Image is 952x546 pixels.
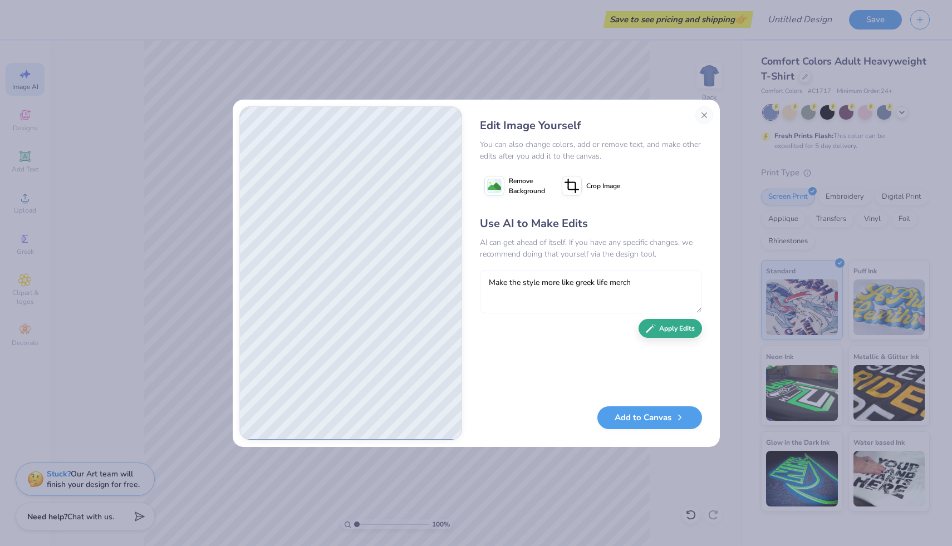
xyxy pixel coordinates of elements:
div: You can also change colors, add or remove text, and make other edits after you add it to the canvas. [480,139,702,162]
textarea: Make the style more like greek life merch [480,270,702,313]
div: AI can get ahead of itself. If you have any specific changes, we recommend doing that yourself vi... [480,237,702,260]
span: Remove Background [509,176,545,196]
button: Crop Image [557,172,627,200]
div: Edit Image Yourself [480,117,702,134]
span: Crop Image [586,181,620,191]
div: Use AI to Make Edits [480,215,702,232]
button: Close [695,106,713,124]
button: Apply Edits [639,319,702,338]
button: Add to Canvas [597,406,702,429]
button: Remove Background [480,172,549,200]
